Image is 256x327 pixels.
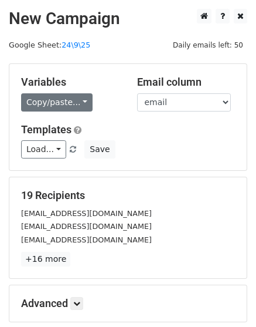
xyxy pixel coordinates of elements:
small: [EMAIL_ADDRESS][DOMAIN_NAME] [21,222,152,231]
h5: Advanced [21,297,235,310]
iframe: Chat Widget [197,271,256,327]
a: +16 more [21,252,70,267]
a: Daily emails left: 50 [169,41,247,49]
small: [EMAIL_ADDRESS][DOMAIN_NAME] [21,235,152,244]
small: Google Sheet: [9,41,90,49]
a: Copy/paste... [21,93,93,112]
h2: New Campaign [9,9,247,29]
a: 24\9\25 [62,41,90,49]
a: Templates [21,123,71,136]
small: [EMAIL_ADDRESS][DOMAIN_NAME] [21,209,152,218]
h5: Variables [21,76,120,89]
span: Daily emails left: 50 [169,39,247,52]
button: Save [84,140,115,159]
h5: 19 Recipients [21,189,235,202]
a: Load... [21,140,66,159]
h5: Email column [137,76,235,89]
